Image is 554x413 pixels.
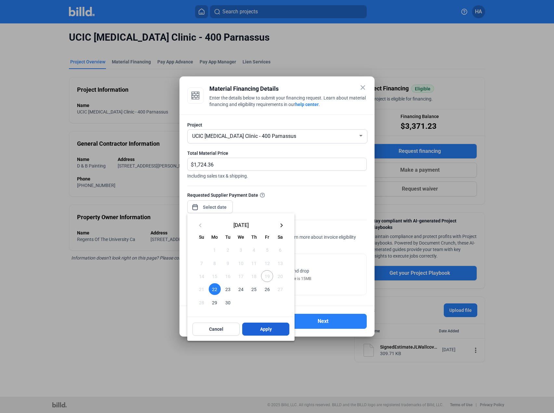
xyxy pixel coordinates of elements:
button: September 21, 2025 [195,283,208,296]
span: 11 [248,257,260,269]
span: 24 [235,283,247,295]
span: 20 [274,270,286,282]
button: September 11, 2025 [247,257,260,270]
button: September 3, 2025 [234,243,247,256]
mat-icon: keyboard_arrow_left [196,221,204,229]
span: Sa [278,234,283,240]
span: 26 [261,283,273,295]
button: September 18, 2025 [247,270,260,283]
button: September 10, 2025 [234,257,247,270]
button: September 4, 2025 [247,243,260,256]
span: 16 [222,270,234,282]
span: Fr [265,234,269,240]
span: 22 [209,283,220,295]
span: 28 [196,296,207,308]
button: September 2, 2025 [221,243,234,256]
span: Apply [260,326,272,332]
button: September 24, 2025 [234,283,247,296]
span: 10 [235,257,247,269]
span: 9 [222,257,234,269]
button: September 23, 2025 [221,283,234,296]
button: September 7, 2025 [195,257,208,270]
button: September 9, 2025 [221,257,234,270]
button: September 28, 2025 [195,296,208,309]
span: 12 [261,257,273,269]
span: 6 [274,244,286,256]
span: Tu [225,234,231,240]
button: Cancel [192,323,240,336]
button: September 14, 2025 [195,270,208,283]
span: 8 [209,257,220,269]
button: September 13, 2025 [274,257,287,270]
button: Apply [242,323,289,336]
button: September 30, 2025 [221,296,234,309]
button: September 27, 2025 [274,283,287,296]
button: September 22, 2025 [208,283,221,296]
button: September 1, 2025 [208,243,221,256]
span: 30 [222,296,234,308]
span: 7 [196,257,207,269]
span: 14 [196,270,207,282]
span: [DATE] [207,222,275,227]
span: 1 [209,244,220,256]
button: September 5, 2025 [260,243,273,256]
button: September 17, 2025 [234,270,247,283]
span: 19 [261,270,273,282]
span: Mo [211,234,218,240]
span: 3 [235,244,247,256]
span: Su [199,234,204,240]
button: September 15, 2025 [208,270,221,283]
span: 25 [248,283,260,295]
mat-icon: keyboard_arrow_right [278,221,285,229]
span: 2 [222,244,234,256]
span: 15 [209,270,220,282]
span: 13 [274,257,286,269]
span: 4 [248,244,260,256]
button: September 29, 2025 [208,296,221,309]
button: September 19, 2025 [260,270,273,283]
span: 23 [222,283,234,295]
button: September 26, 2025 [260,283,273,296]
span: 21 [196,283,207,295]
button: September 25, 2025 [247,283,260,296]
button: September 8, 2025 [208,257,221,270]
span: 27 [274,283,286,295]
button: September 20, 2025 [274,270,287,283]
span: 18 [248,270,260,282]
button: September 16, 2025 [221,270,234,283]
span: We [238,234,244,240]
button: September 6, 2025 [274,243,287,256]
span: Th [251,234,257,240]
span: 5 [261,244,273,256]
span: 29 [209,296,220,308]
button: September 12, 2025 [260,257,273,270]
span: 17 [235,270,247,282]
span: Cancel [209,326,223,332]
